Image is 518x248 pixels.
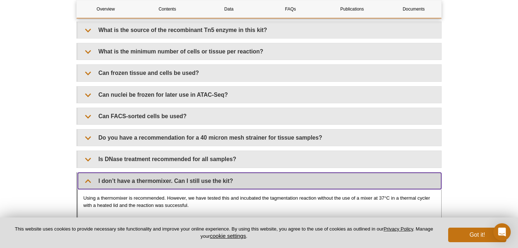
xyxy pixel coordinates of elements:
[210,233,246,239] button: cookie settings
[200,0,258,18] a: Data
[78,43,441,60] summary: What is the minimum number of cells or tissue per reaction?
[78,108,441,124] summary: Can FACS-sorted cells be used?
[323,0,381,18] a: Publications
[493,223,511,241] div: Open Intercom Messenger
[78,173,441,189] summary: I don’t have a thermomixer. Can I still use the kit?
[448,228,506,242] button: Got it!
[78,87,441,103] summary: Can nuclei be frozen for later use in ATAC-Seq?
[12,226,436,240] p: This website uses cookies to provide necessary site functionality and improve your online experie...
[262,0,319,18] a: FAQs
[78,22,441,38] summary: What is the source of the recombinant Tn5 enzyme in this kit?
[83,195,436,209] p: Using a thermomixer is recommended. However, we have tested this and incubated the tagmentation r...
[78,129,441,146] summary: Do you have a recommendation for a 40 micron mesh strainer for tissue samples?
[78,151,441,167] summary: Is DNase treatment recommended for all samples?
[138,0,196,18] a: Contents
[385,0,443,18] a: Documents
[383,226,413,232] a: Privacy Policy
[78,65,441,81] summary: Can frozen tissue and cells be used?
[77,0,135,18] a: Overview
